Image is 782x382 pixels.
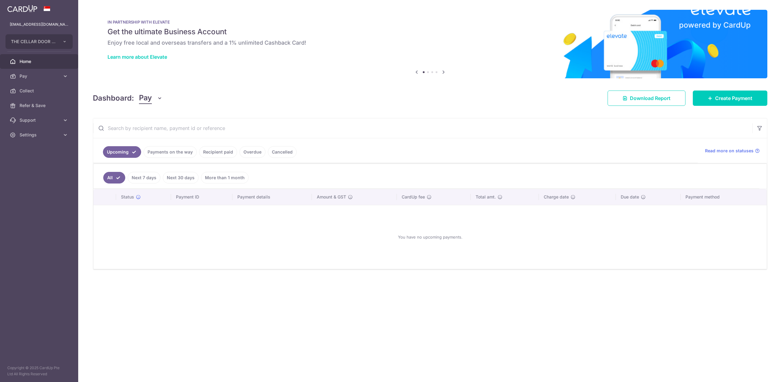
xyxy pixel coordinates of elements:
[715,95,752,102] span: Create Payment
[681,189,767,205] th: Payment method
[621,194,639,200] span: Due date
[121,194,134,200] span: Status
[705,148,754,154] span: Read more on statuses
[201,172,249,184] a: More than 1 month
[20,58,60,65] span: Home
[103,146,141,158] a: Upcoming
[11,39,56,45] span: THE CELLAR DOOR PTE LTD
[239,146,265,158] a: Overdue
[199,146,237,158] a: Recipient paid
[103,172,125,184] a: All
[20,88,60,94] span: Collect
[20,132,60,138] span: Settings
[93,118,752,138] input: Search by recipient name, payment id or reference
[268,146,297,158] a: Cancelled
[10,21,68,28] p: [EMAIL_ADDRESS][DOMAIN_NAME]
[317,194,346,200] span: Amount & GST
[93,93,134,104] h4: Dashboard:
[608,91,685,106] a: Download Report
[693,91,767,106] a: Create Payment
[108,27,753,37] h5: Get the ultimate Business Account
[476,194,496,200] span: Total amt.
[232,189,312,205] th: Payment details
[171,189,232,205] th: Payment ID
[5,34,73,49] button: THE CELLAR DOOR PTE LTD
[139,92,163,104] button: Pay
[93,10,767,78] img: Renovation banner
[108,54,167,60] a: Learn more about Elevate
[20,102,60,109] span: Refer & Save
[544,194,569,200] span: Charge date
[20,73,60,79] span: Pay
[705,148,760,154] a: Read more on statuses
[7,5,37,12] img: CardUp
[20,117,60,123] span: Support
[139,92,152,104] span: Pay
[128,172,160,184] a: Next 7 days
[101,210,759,264] div: You have no upcoming payments.
[630,95,671,102] span: Download Report
[108,20,753,24] p: IN PARTNERSHIP WITH ELEVATE
[163,172,199,184] a: Next 30 days
[402,194,425,200] span: CardUp fee
[108,39,753,46] h6: Enjoy free local and overseas transfers and a 1% unlimited Cashback Card!
[144,146,197,158] a: Payments on the way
